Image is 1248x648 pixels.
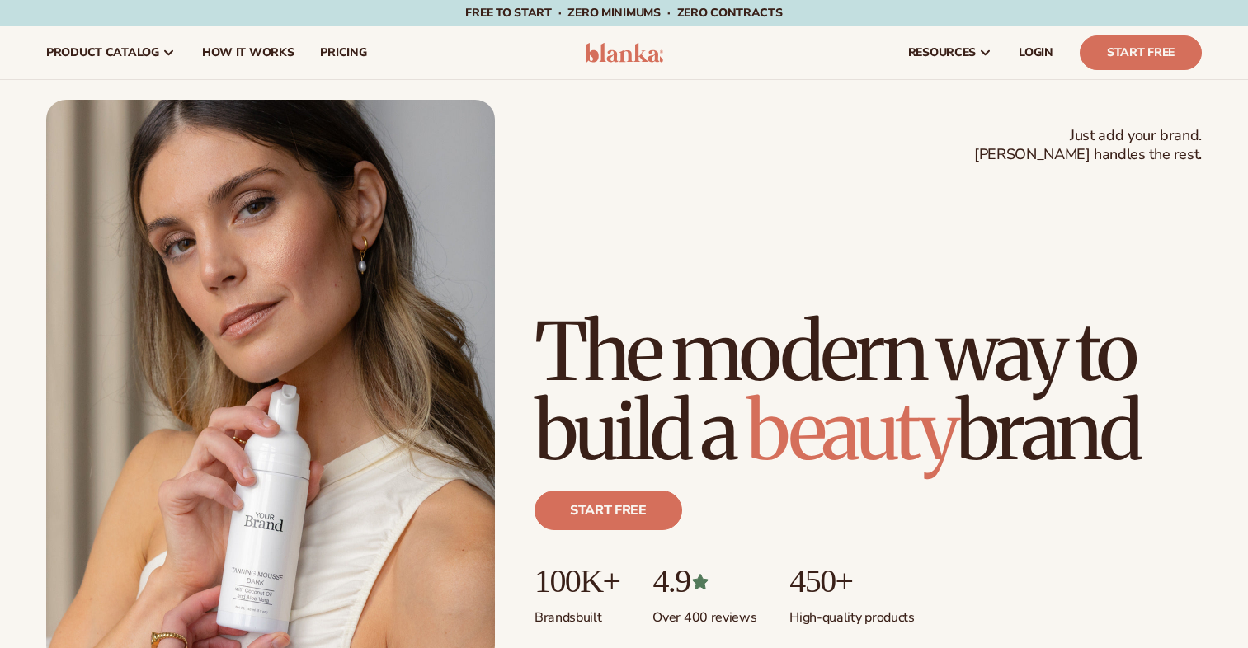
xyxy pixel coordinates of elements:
[46,46,159,59] span: product catalog
[1005,26,1067,79] a: LOGIN
[33,26,189,79] a: product catalog
[465,5,782,21] span: Free to start · ZERO minimums · ZERO contracts
[535,491,682,530] a: Start free
[908,46,976,59] span: resources
[585,43,663,63] img: logo
[202,46,294,59] span: How It Works
[652,563,756,599] p: 4.9
[789,599,914,627] p: High-quality products
[307,26,379,79] a: pricing
[189,26,308,79] a: How It Works
[535,563,619,599] p: 100K+
[1080,35,1202,70] a: Start Free
[652,599,756,627] p: Over 400 reviews
[535,599,619,627] p: Brands built
[746,382,956,481] span: beauty
[895,26,1005,79] a: resources
[1019,46,1053,59] span: LOGIN
[789,563,914,599] p: 450+
[974,126,1202,165] span: Just add your brand. [PERSON_NAME] handles the rest.
[535,312,1202,471] h1: The modern way to build a brand
[320,46,366,59] span: pricing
